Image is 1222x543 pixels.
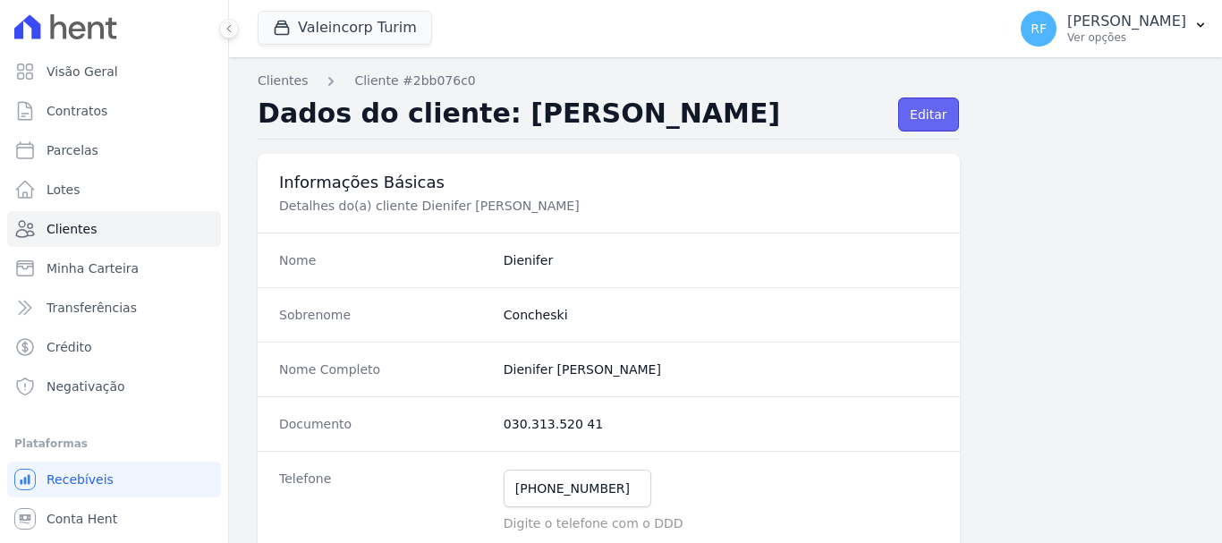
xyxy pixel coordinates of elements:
span: Clientes [47,220,97,238]
a: Clientes [258,72,308,90]
a: Conta Hent [7,501,221,537]
a: Clientes [7,211,221,247]
dt: Telefone [279,470,489,532]
dt: Nome [279,251,489,269]
a: Negativação [7,369,221,404]
span: Negativação [47,378,125,395]
a: Crédito [7,329,221,365]
a: Visão Geral [7,54,221,89]
button: RF [PERSON_NAME] Ver opções [1006,4,1222,54]
a: Cliente #2bb076c0 [354,72,475,90]
span: Crédito [47,338,92,356]
a: Minha Carteira [7,250,221,286]
dd: Dienifer [504,251,938,269]
span: Conta Hent [47,510,117,528]
a: Parcelas [7,132,221,168]
dd: Concheski [504,306,938,324]
p: Digite o telefone com o DDD [504,514,938,532]
h2: Dados do cliente: [PERSON_NAME] [258,98,884,132]
span: Minha Carteira [47,259,139,277]
a: Editar [898,98,958,132]
a: Contratos [7,93,221,129]
div: Plataformas [14,433,214,454]
span: Visão Geral [47,63,118,81]
dt: Documento [279,415,489,433]
button: Valeincorp Turim [258,11,432,45]
p: [PERSON_NAME] [1067,13,1186,30]
span: Contratos [47,102,107,120]
dt: Sobrenome [279,306,489,324]
span: RF [1031,22,1047,35]
span: Recebíveis [47,471,114,488]
dd: Dienifer [PERSON_NAME] [504,361,938,378]
a: Transferências [7,290,221,326]
dt: Nome Completo [279,361,489,378]
p: Detalhes do(a) cliente Dienifer [PERSON_NAME] [279,197,880,215]
p: Ver opções [1067,30,1186,45]
a: Lotes [7,172,221,208]
h3: Informações Básicas [279,172,938,193]
dd: 030.313.520 41 [504,415,938,433]
a: Recebíveis [7,462,221,497]
nav: Breadcrumb [258,72,1193,90]
span: Transferências [47,299,137,317]
span: Parcelas [47,141,98,159]
span: Lotes [47,181,81,199]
